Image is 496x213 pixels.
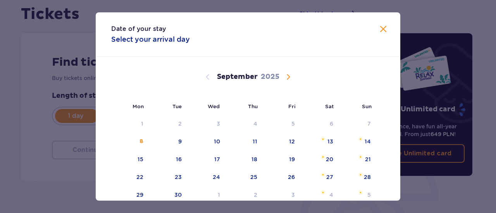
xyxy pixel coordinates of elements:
[217,72,258,82] p: September
[214,138,220,145] div: 10
[226,133,263,150] td: Thursday, September 11, 2025
[178,120,182,128] div: 2
[300,116,339,133] td: Not available. Saturday, September 6, 2025
[263,151,300,168] td: Friday, September 19, 2025
[300,133,339,150] td: Saturday, September 13, 2025
[326,155,333,163] div: 20
[226,151,263,168] td: Thursday, September 18, 2025
[111,35,190,44] p: Select your arrival day
[253,120,257,128] div: 4
[138,155,143,163] div: 15
[291,120,295,128] div: 5
[327,138,333,145] div: 13
[111,116,149,133] td: Not available. Monday, September 1, 2025
[208,103,220,109] small: Wed
[214,155,220,163] div: 17
[149,151,187,168] td: Tuesday, September 16, 2025
[149,133,187,150] td: Tuesday, September 9, 2025
[250,173,257,181] div: 25
[226,169,263,186] td: Thursday, September 25, 2025
[288,173,295,181] div: 26
[289,138,295,145] div: 12
[339,133,376,150] td: Sunday, September 14, 2025
[300,169,339,186] td: Saturday, September 27, 2025
[261,72,279,82] p: 2025
[300,151,339,168] td: Saturday, September 20, 2025
[251,155,257,163] div: 18
[289,155,295,163] div: 19
[217,120,220,128] div: 3
[149,116,187,133] td: Not available. Tuesday, September 2, 2025
[187,133,226,150] td: Wednesday, September 10, 2025
[133,103,144,109] small: Mon
[263,116,300,133] td: Not available. Friday, September 5, 2025
[330,120,333,128] div: 6
[175,173,182,181] div: 23
[339,169,376,186] td: Sunday, September 28, 2025
[325,103,334,109] small: Sat
[149,169,187,186] td: Tuesday, September 23, 2025
[176,155,182,163] div: 16
[187,169,226,186] td: Wednesday, September 24, 2025
[226,116,263,133] td: Not available. Thursday, September 4, 2025
[187,116,226,133] td: Not available. Wednesday, September 3, 2025
[248,103,258,109] small: Thu
[339,151,376,168] td: Sunday, September 21, 2025
[141,120,143,128] div: 1
[178,138,182,145] div: 9
[111,133,149,150] td: Not available. Monday, September 8, 2025
[263,133,300,150] td: Friday, September 12, 2025
[111,169,149,186] td: Monday, September 22, 2025
[187,151,226,168] td: Wednesday, September 17, 2025
[253,138,257,145] div: 11
[213,173,220,181] div: 24
[288,103,296,109] small: Fri
[326,173,333,181] div: 27
[263,169,300,186] td: Friday, September 26, 2025
[139,138,143,145] div: 8
[111,151,149,168] td: Monday, September 15, 2025
[172,103,182,109] small: Tue
[136,173,143,181] div: 22
[339,116,376,133] td: Not available. Sunday, September 7, 2025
